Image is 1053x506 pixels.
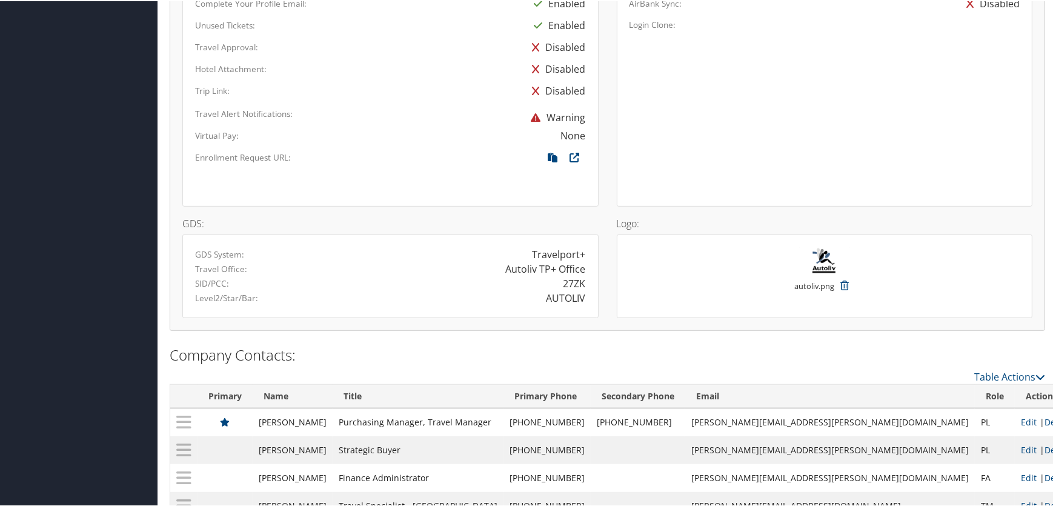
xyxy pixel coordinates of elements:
[333,463,503,491] td: Finance Administrator
[685,435,975,463] td: [PERSON_NAME][EMAIL_ADDRESS][PERSON_NAME][DOMAIN_NAME]
[195,84,230,96] label: Trip Link:
[685,463,975,491] td: [PERSON_NAME][EMAIL_ADDRESS][PERSON_NAME][DOMAIN_NAME]
[794,279,834,302] small: autoliv.png
[195,262,247,274] label: Travel Office:
[503,435,591,463] td: [PHONE_NUMBER]
[195,276,229,288] label: SID/PCC:
[195,150,291,162] label: Enrollment Request URL:
[1021,415,1037,427] a: Edit
[195,291,258,303] label: Level2/Star/Bar:
[195,62,267,74] label: Hotel Attachment:
[1021,471,1037,482] a: Edit
[333,435,503,463] td: Strategic Buyer
[617,218,1033,227] h4: Logo:
[526,57,586,79] div: Disabled
[975,463,1015,491] td: FA
[333,384,503,407] th: Title
[525,110,586,123] span: Warning
[975,384,1015,407] th: Role
[799,246,849,273] img: autoliv.png
[685,384,975,407] th: Email
[533,246,586,261] div: Travelport+
[561,127,586,142] div: None
[975,435,1015,463] td: PL
[591,407,685,435] td: [PHONE_NUMBER]
[503,407,591,435] td: [PHONE_NUMBER]
[170,344,1045,364] h2: Company Contacts:
[528,13,586,35] div: Enabled
[195,40,258,52] label: Travel Approval:
[198,384,253,407] th: Primary
[253,407,333,435] td: [PERSON_NAME]
[253,463,333,491] td: [PERSON_NAME]
[591,384,685,407] th: Secondary Phone
[629,18,676,30] label: Login Clone:
[526,79,586,101] div: Disabled
[546,290,586,304] div: AUTOLIV
[503,463,591,491] td: [PHONE_NUMBER]
[195,247,244,259] label: GDS System:
[506,261,586,275] div: Autoliv TP+ Office
[253,384,333,407] th: Name
[685,407,975,435] td: [PERSON_NAME][EMAIL_ADDRESS][PERSON_NAME][DOMAIN_NAME]
[182,218,599,227] h4: GDS:
[974,369,1045,382] a: Table Actions
[195,107,293,119] label: Travel Alert Notifications:
[975,407,1015,435] td: PL
[526,35,586,57] div: Disabled
[253,435,333,463] td: [PERSON_NAME]
[195,128,239,141] label: Virtual Pay:
[333,407,503,435] td: Purchasing Manager, Travel Manager
[563,275,586,290] div: 27ZK
[1021,443,1037,454] a: Edit
[195,18,255,30] label: Unused Tickets:
[503,384,591,407] th: Primary Phone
